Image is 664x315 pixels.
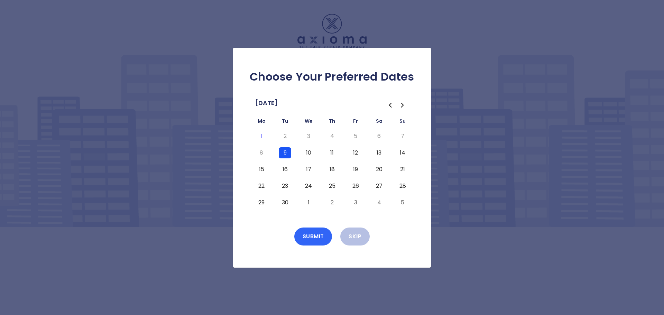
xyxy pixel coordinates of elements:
[297,117,320,128] th: Wednesday
[255,147,268,158] button: Monday, September 8th, 2025
[349,180,362,192] button: Friday, September 26th, 2025
[373,164,385,175] button: Saturday, September 20th, 2025
[396,197,409,208] button: Sunday, October 5th, 2025
[349,197,362,208] button: Friday, October 3rd, 2025
[326,131,338,142] button: Thursday, September 4th, 2025
[250,117,414,211] table: September 2025
[279,180,291,192] button: Tuesday, September 23rd, 2025
[373,197,385,208] button: Saturday, October 4th, 2025
[302,164,315,175] button: Wednesday, September 17th, 2025
[384,99,396,111] button: Go to the Previous Month
[367,117,391,128] th: Saturday
[396,99,409,111] button: Go to the Next Month
[373,147,385,158] button: Saturday, September 13th, 2025
[302,147,315,158] button: Wednesday, September 10th, 2025
[255,131,268,142] button: Today, Monday, September 1st, 2025
[340,228,370,245] button: Skip
[349,164,362,175] button: Friday, September 19th, 2025
[294,228,332,245] button: Submit
[326,197,338,208] button: Thursday, October 2nd, 2025
[349,131,362,142] button: Friday, September 5th, 2025
[373,180,385,192] button: Saturday, September 27th, 2025
[326,180,338,192] button: Thursday, September 25th, 2025
[344,117,367,128] th: Friday
[250,117,273,128] th: Monday
[279,197,291,208] button: Tuesday, September 30th, 2025
[279,147,291,158] button: Tuesday, September 9th, 2025, selected
[255,164,268,175] button: Monday, September 15th, 2025
[255,98,278,109] span: [DATE]
[396,180,409,192] button: Sunday, September 28th, 2025
[396,131,409,142] button: Sunday, September 7th, 2025
[279,131,291,142] button: Tuesday, September 2nd, 2025
[396,147,409,158] button: Sunday, September 14th, 2025
[320,117,344,128] th: Thursday
[373,131,385,142] button: Saturday, September 6th, 2025
[396,164,409,175] button: Sunday, September 21st, 2025
[279,164,291,175] button: Tuesday, September 16th, 2025
[255,180,268,192] button: Monday, September 22nd, 2025
[349,147,362,158] button: Friday, September 12th, 2025
[273,117,297,128] th: Tuesday
[244,70,420,84] h2: Choose Your Preferred Dates
[326,164,338,175] button: Thursday, September 18th, 2025
[255,197,268,208] button: Monday, September 29th, 2025
[302,131,315,142] button: Wednesday, September 3rd, 2025
[297,14,367,48] img: Logo
[302,180,315,192] button: Wednesday, September 24th, 2025
[391,117,414,128] th: Sunday
[326,147,338,158] button: Thursday, September 11th, 2025
[302,197,315,208] button: Wednesday, October 1st, 2025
